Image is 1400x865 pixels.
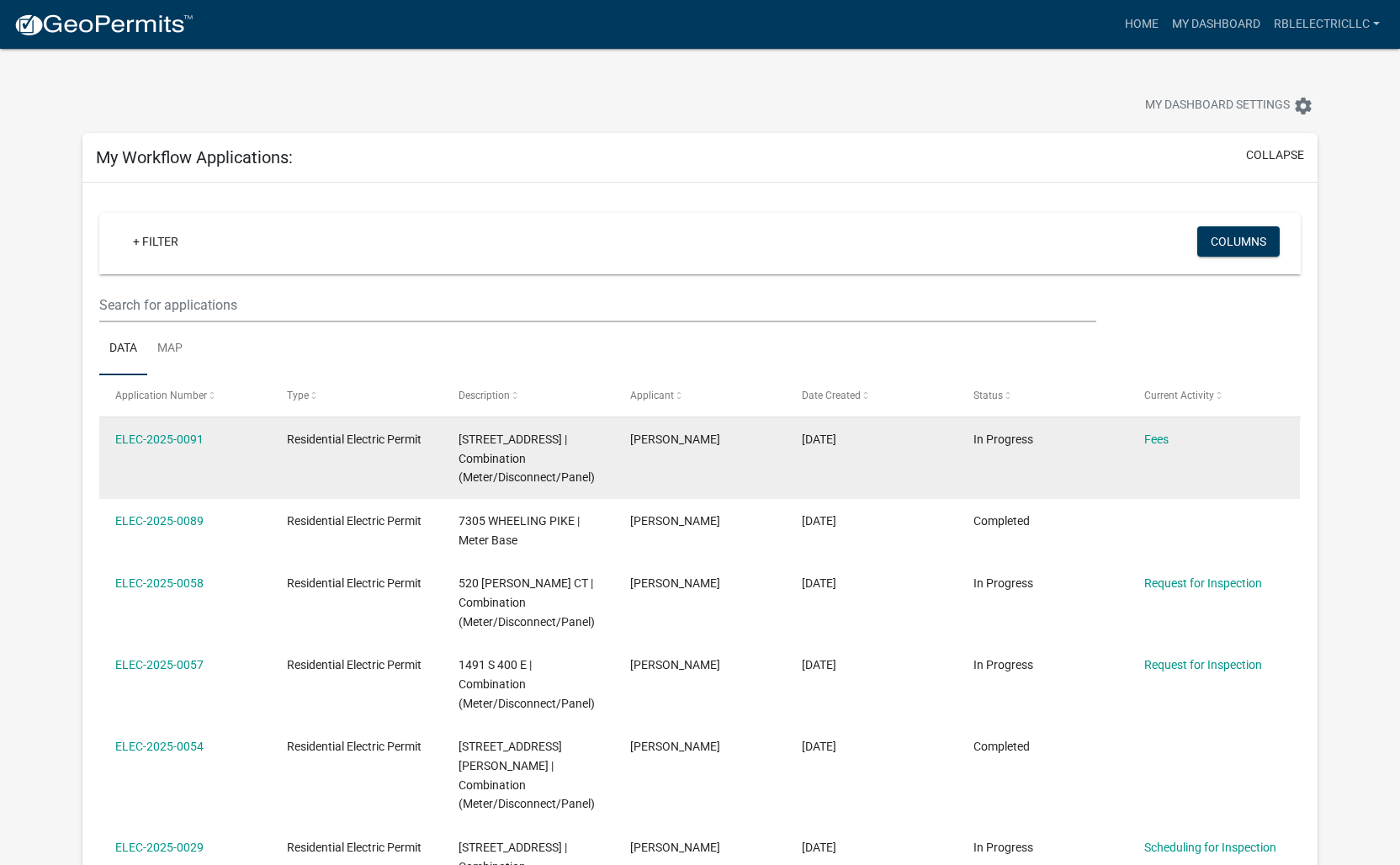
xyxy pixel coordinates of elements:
[287,576,422,590] span: Residential Electric Permit
[115,390,207,401] span: Application Number
[1144,432,1169,446] a: Fees
[443,375,614,416] datatable-header-cell: Description
[973,576,1033,590] span: In Progress
[1165,8,1267,40] a: My Dashboard
[99,322,147,376] a: Data
[1145,96,1290,116] span: My Dashboard Settings
[973,740,1030,753] span: Completed
[973,514,1030,528] span: Completed
[630,658,720,671] span: Christopher Biddle
[115,841,204,854] a: ELEC-2025-0029
[96,147,293,167] h5: My Workflow Applications:
[1144,658,1262,671] a: Request for Inspection
[973,841,1033,854] span: In Progress
[99,375,271,416] datatable-header-cell: Application Number
[630,390,674,401] span: Applicant
[786,375,957,416] datatable-header-cell: Date Created
[147,322,193,376] a: Map
[630,740,720,753] span: Christopher Biddle
[459,432,595,485] span: 920 E NORTH D ST | Combination (Meter/Disconnect/Panel)
[115,514,204,528] a: ELEC-2025-0089
[630,514,720,528] span: Christopher Biddle
[287,432,422,446] span: Residential Electric Permit
[802,841,836,854] span: 03/25/2025
[115,432,204,446] a: ELEC-2025-0091
[802,514,836,528] span: 08/11/2025
[1197,226,1280,257] button: Columns
[287,390,309,401] span: Type
[1293,96,1313,116] i: settings
[459,390,510,401] span: Description
[115,576,204,590] a: ELEC-2025-0058
[287,658,422,671] span: Residential Electric Permit
[287,514,422,528] span: Residential Electric Permit
[630,841,720,854] span: Christopher Biddle
[973,432,1033,446] span: In Progress
[630,432,720,446] span: Christopher Biddle
[802,658,836,671] span: 05/27/2025
[115,658,204,671] a: ELEC-2025-0057
[1132,89,1327,122] button: My Dashboard Settingssettings
[287,841,422,854] span: Residential Electric Permit
[271,375,443,416] datatable-header-cell: Type
[1144,576,1262,590] a: Request for Inspection
[459,514,580,547] span: 7305 WHEELING PIKE | Meter Base
[459,740,595,810] span: 710 E CHARLES RD | Combination (Meter/Disconnect/Panel)
[802,432,836,446] span: 08/17/2025
[802,740,836,753] span: 05/19/2025
[1144,841,1276,854] a: Scheduling for Inspection
[119,226,192,257] a: + Filter
[1144,390,1214,401] span: Current Activity
[802,390,861,401] span: Date Created
[1118,8,1165,40] a: Home
[630,576,720,590] span: Christopher Biddle
[459,576,595,629] span: 520 HOWARD CT | Combination (Meter/Disconnect/Panel)
[287,740,422,753] span: Residential Electric Permit
[115,740,204,753] a: ELEC-2025-0054
[1267,8,1387,40] a: rblelectricllc
[1246,146,1304,164] button: collapse
[459,658,595,710] span: 1491 S 400 E | Combination (Meter/Disconnect/Panel)
[957,375,1128,416] datatable-header-cell: Status
[1128,375,1300,416] datatable-header-cell: Current Activity
[973,658,1033,671] span: In Progress
[614,375,786,416] datatable-header-cell: Applicant
[802,576,836,590] span: 05/27/2025
[973,390,1003,401] span: Status
[99,288,1096,322] input: Search for applications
